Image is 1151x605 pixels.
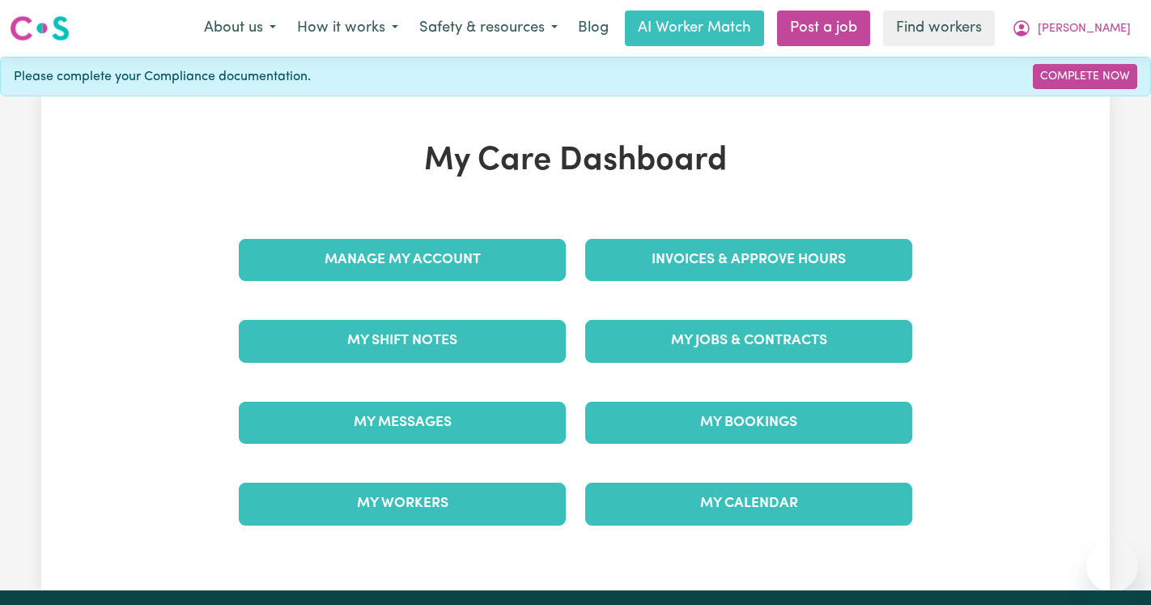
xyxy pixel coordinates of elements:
[883,11,995,46] a: Find workers
[409,11,568,45] button: Safety & resources
[585,239,912,281] a: Invoices & Approve Hours
[239,402,566,444] a: My Messages
[239,320,566,362] a: My Shift Notes
[585,483,912,525] a: My Calendar
[229,142,922,181] h1: My Care Dashboard
[625,11,764,46] a: AI Worker Match
[1001,11,1141,45] button: My Account
[10,10,70,47] a: Careseekers logo
[585,402,912,444] a: My Bookings
[1038,20,1131,38] span: [PERSON_NAME]
[1033,64,1137,89] a: Complete Now
[287,11,409,45] button: How it works
[585,320,912,362] a: My Jobs & Contracts
[1086,540,1138,592] iframe: Button to launch messaging window
[239,239,566,281] a: Manage My Account
[239,483,566,525] a: My Workers
[14,67,311,87] span: Please complete your Compliance documentation.
[10,14,70,43] img: Careseekers logo
[777,11,870,46] a: Post a job
[193,11,287,45] button: About us
[568,11,618,46] a: Blog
